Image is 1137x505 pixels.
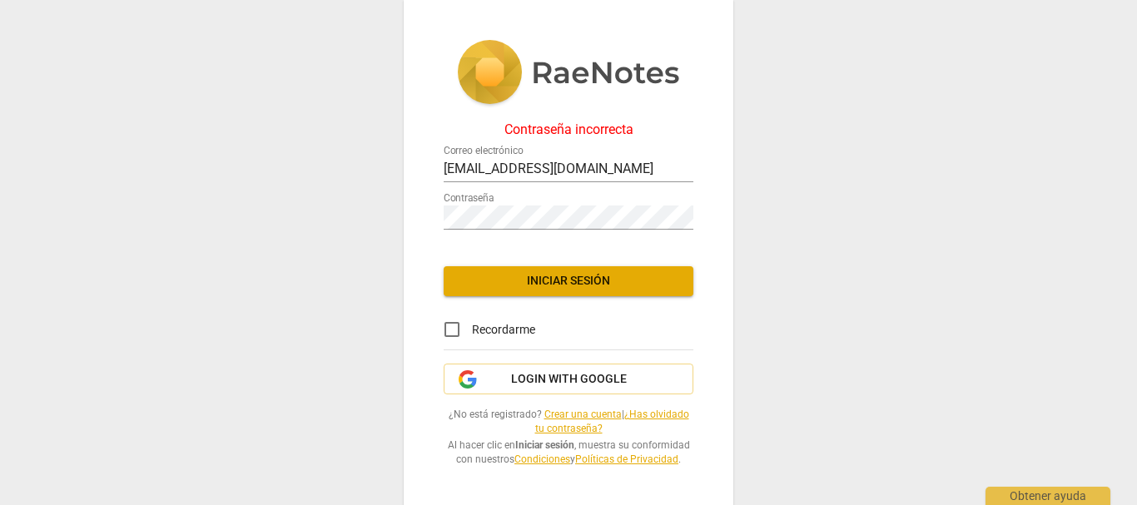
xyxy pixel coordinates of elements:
[444,408,693,435] span: ¿No está registrado? |
[444,193,494,203] label: Contraseña
[472,321,535,339] span: Recordarme
[444,438,693,466] span: Al hacer clic en , muestra su conformidad con nuestros y .
[444,146,523,156] label: Correo electrónico
[457,40,680,108] img: 5ac2273c67554f335776073100b6d88f.svg
[444,122,693,137] div: Contraseña incorrecta
[444,364,693,395] button: Login with Google
[514,453,570,465] a: Condiciones
[575,453,678,465] a: Políticas de Privacidad
[457,273,680,290] span: Iniciar sesión
[444,266,693,296] button: Iniciar sesión
[511,371,627,388] span: Login with Google
[515,439,574,451] b: Iniciar sesión
[535,408,689,434] a: ¿Has olvidado tu contraseña?
[986,487,1110,505] div: Obtener ayuda
[544,408,622,420] a: Crear una cuenta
